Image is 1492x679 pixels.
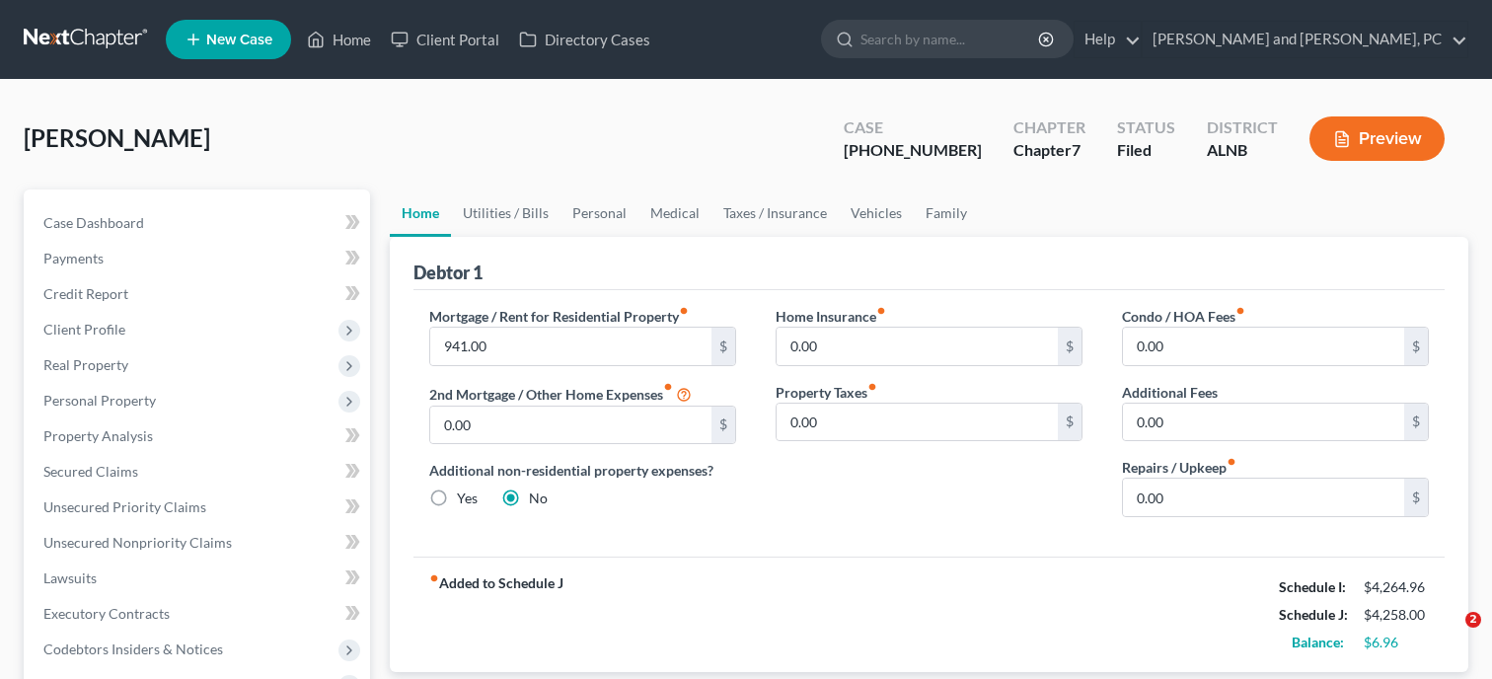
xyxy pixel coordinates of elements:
a: Family [914,189,979,237]
i: fiber_manual_record [876,306,886,316]
span: [PERSON_NAME] [24,123,210,152]
div: ALNB [1207,139,1278,162]
label: Condo / HOA Fees [1122,306,1245,327]
span: 2 [1465,612,1481,628]
span: Personal Property [43,392,156,409]
input: -- [1123,404,1404,441]
div: Chapter [1013,139,1085,162]
div: $6.96 [1364,633,1429,652]
a: Credit Report [28,276,370,312]
div: District [1207,116,1278,139]
div: Debtor 1 [413,261,483,284]
label: Yes [457,489,478,508]
div: $ [1404,404,1428,441]
span: Case Dashboard [43,214,144,231]
span: Real Property [43,356,128,373]
span: Payments [43,250,104,266]
div: $ [1404,328,1428,365]
div: $ [1058,404,1082,441]
label: Repairs / Upkeep [1122,457,1236,478]
a: Utilities / Bills [451,189,560,237]
strong: Added to Schedule J [429,573,563,656]
span: Property Analysis [43,427,153,444]
a: Home [297,22,381,57]
a: [PERSON_NAME] and [PERSON_NAME], PC [1143,22,1467,57]
i: fiber_manual_record [663,382,673,392]
input: Search by name... [860,21,1041,57]
span: Unsecured Nonpriority Claims [43,534,232,551]
a: Directory Cases [509,22,660,57]
span: Secured Claims [43,463,138,480]
i: fiber_manual_record [1227,457,1236,467]
a: Taxes / Insurance [711,189,839,237]
i: fiber_manual_record [867,382,877,392]
a: Home [390,189,451,237]
i: fiber_manual_record [1235,306,1245,316]
span: Client Profile [43,321,125,338]
span: Credit Report [43,285,128,302]
a: Medical [638,189,711,237]
input: -- [430,328,711,365]
div: $ [711,328,735,365]
span: Lawsuits [43,569,97,586]
span: Codebtors Insiders & Notices [43,641,223,657]
div: $4,264.96 [1364,577,1429,597]
label: Mortgage / Rent for Residential Property [429,306,689,327]
div: Chapter [1013,116,1085,139]
a: Unsecured Nonpriority Claims [28,525,370,561]
label: 2nd Mortgage / Other Home Expenses [429,382,692,406]
span: Executory Contracts [43,605,170,622]
a: Unsecured Priority Claims [28,490,370,525]
strong: Schedule J: [1279,606,1348,623]
div: [PHONE_NUMBER] [844,139,982,162]
div: $4,258.00 [1364,605,1429,625]
a: Executory Contracts [28,596,370,632]
i: fiber_manual_record [679,306,689,316]
button: Preview [1309,116,1445,161]
label: Home Insurance [776,306,886,327]
input: -- [777,328,1058,365]
label: Property Taxes [776,382,877,403]
input: -- [777,404,1058,441]
a: Help [1075,22,1141,57]
div: Filed [1117,139,1175,162]
a: Case Dashboard [28,205,370,241]
div: $ [1058,328,1082,365]
label: No [529,489,548,508]
strong: Schedule I: [1279,578,1346,595]
input: -- [430,407,711,444]
a: Vehicles [839,189,914,237]
span: 7 [1072,140,1081,159]
a: Lawsuits [28,561,370,596]
iframe: Intercom live chat [1425,612,1472,659]
a: Secured Claims [28,454,370,490]
a: Payments [28,241,370,276]
strong: Balance: [1292,634,1344,650]
a: Personal [560,189,638,237]
span: New Case [206,33,272,47]
div: $ [1404,479,1428,516]
label: Additional non-residential property expenses? [429,460,736,481]
div: $ [711,407,735,444]
div: Case [844,116,982,139]
div: Status [1117,116,1175,139]
input: -- [1123,328,1404,365]
span: Unsecured Priority Claims [43,498,206,515]
input: -- [1123,479,1404,516]
a: Property Analysis [28,418,370,454]
label: Additional Fees [1122,382,1218,403]
a: Client Portal [381,22,509,57]
i: fiber_manual_record [429,573,439,583]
